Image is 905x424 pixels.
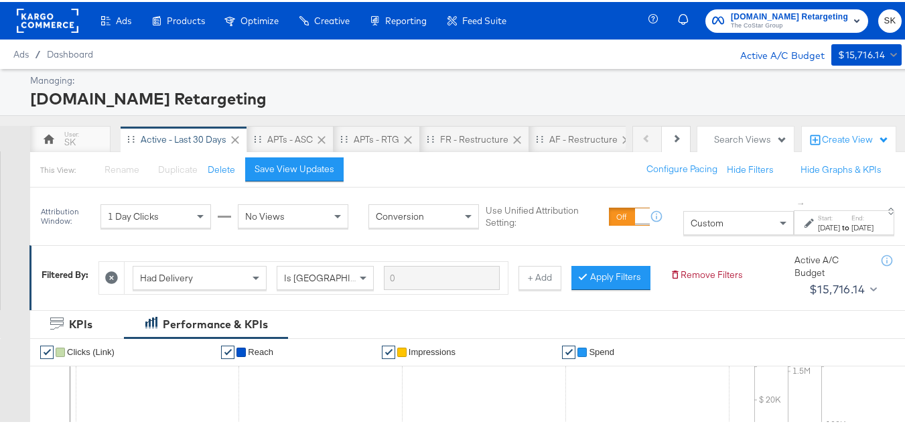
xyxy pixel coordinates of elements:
span: Creative [314,13,350,24]
input: Enter a search term [384,264,500,289]
button: Configure Pacing [637,155,727,180]
button: Hide Filters [727,161,774,174]
div: Active A/C Budget [726,42,825,62]
div: This View: [40,163,76,173]
div: Active - Last 30 Days [141,131,226,144]
div: [DOMAIN_NAME] Retargeting [30,85,898,108]
span: [DOMAIN_NAME] Retargeting [731,8,848,22]
label: Use Unified Attribution Setting: [486,202,604,227]
a: ✔ [221,344,234,357]
span: 1 Day Clicks [108,208,159,220]
label: End: [851,212,874,220]
span: Optimize [240,13,279,24]
div: Drag to reorder tab [127,133,135,141]
button: Apply Filters [571,264,650,288]
div: APTs - RTG [354,131,399,144]
span: ↑ [795,200,808,204]
span: The CoStar Group [731,19,848,29]
div: Drag to reorder tab [536,133,543,141]
div: Save View Updates [255,161,334,173]
div: AF - Restructure [549,131,618,144]
div: Drag to reorder tab [427,133,434,141]
button: [DOMAIN_NAME] RetargetingThe CoStar Group [705,7,868,31]
a: Dashboard [47,47,93,58]
button: SK [878,7,902,31]
div: Managing: [30,72,898,85]
span: Reach [248,345,273,355]
div: KPIs [69,315,92,330]
button: Remove Filters [670,267,743,279]
div: Drag to reorder tab [254,133,261,141]
div: SK [64,134,76,147]
button: Hide Graphs & KPIs [800,161,882,174]
div: [DATE] [851,220,874,231]
span: Spend [589,345,614,355]
button: Delete [208,161,235,174]
span: SK [884,11,896,27]
a: ✔ [382,344,395,357]
span: Duplicate [158,161,198,173]
span: Ads [116,13,131,24]
div: Attribution Window: [40,205,94,224]
button: $15,716.14 [831,42,902,64]
span: Conversion [376,208,424,220]
span: Rename [105,161,139,173]
span: Reporting [385,13,427,24]
div: $15,716.14 [838,45,885,62]
label: Start: [818,212,840,220]
span: Products [167,13,205,24]
span: Is [GEOGRAPHIC_DATA] [284,270,387,282]
div: Filtered By: [42,267,88,279]
div: FR - Restructure [440,131,508,144]
span: Had Delivery [140,270,193,282]
a: ✔ [562,344,575,357]
span: Feed Suite [462,13,506,24]
div: Create View [822,131,889,145]
span: Ads [13,47,29,58]
div: Active A/C Budget [794,252,868,277]
a: ✔ [40,344,54,357]
div: Drag to reorder tab [340,133,348,141]
span: Impressions [409,345,456,355]
span: Custom [691,215,723,227]
div: [DATE] [818,220,840,231]
div: Performance & KPIs [163,315,268,330]
div: $15,716.14 [809,277,865,297]
div: APTs - ASC [267,131,313,144]
button: $15,716.14 [804,277,880,298]
button: Save View Updates [245,155,344,180]
button: + Add [518,264,561,288]
span: / [29,47,47,58]
span: No Views [245,208,285,220]
span: Clicks (Link) [67,345,115,355]
div: Search Views [714,131,787,144]
strong: to [840,220,851,230]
